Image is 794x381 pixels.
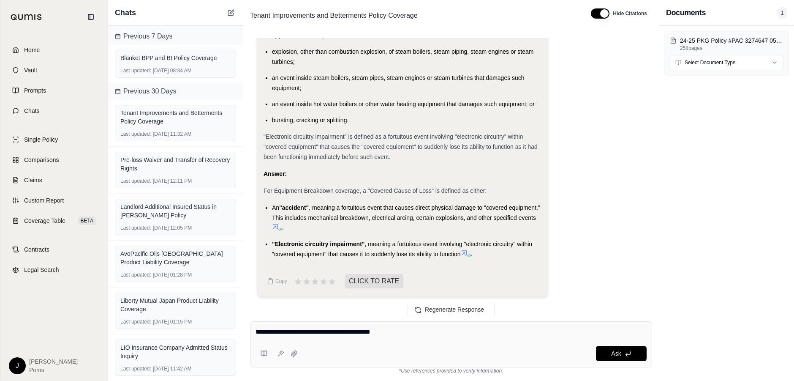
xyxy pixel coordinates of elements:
button: New Chat [226,8,236,18]
span: . [471,251,473,258]
button: 24-25 PKG Policy #PAC 3274647 05 00.pdf258pages [670,36,783,52]
span: 1 [777,7,787,19]
span: Last updated: [120,365,151,372]
a: Claims [5,171,103,189]
a: Prompts [5,81,103,100]
span: bursting, cracking or splitting. [272,117,348,123]
span: an event inside steam boilers, steam pipes, steam engines or steam turbines that damages such equ... [272,74,525,91]
span: "Electronic circuitry impairment" is defined as a fortuitous event involving "electronic circuitr... [264,133,538,160]
a: Legal Search [5,260,103,279]
span: . [282,225,284,231]
span: Poms [29,366,78,374]
div: [DATE] 01:15 PM [120,318,231,325]
div: [DATE] 11:42 AM [120,365,231,372]
a: Contracts [5,240,103,259]
span: Tenant Improvements and Betterments Policy Coverage [247,9,421,22]
div: Pre-loss Waiver and Transfer of Recovery Rights [120,156,231,173]
span: Comparisons [24,156,59,164]
span: For Equipment Breakdown coverage, a "Covered Cause of Loss" is defined as either: [264,187,487,194]
span: Chats [24,107,40,115]
div: [DATE] 12:11 PM [120,178,231,184]
div: Landlord Additional Insured Status in [PERSON_NAME] Policy [120,203,231,219]
a: Comparisons [5,151,103,169]
a: Vault [5,61,103,79]
span: Vault [24,66,37,74]
div: [DATE] 12:05 PM [120,225,231,231]
p: 258 pages [680,45,783,52]
span: , meaning a fortuitous event that causes direct physical damage to "covered equipment." This incl... [272,204,540,221]
a: Coverage TableBETA [5,211,103,230]
span: An [272,204,279,211]
img: Qumis Logo [11,14,42,20]
div: Blanket BPP and BI Policy Coverage [120,54,231,62]
a: Custom Report [5,191,103,210]
button: Ask [596,346,647,361]
span: "Electronic circuitry impairment" [272,241,364,247]
div: LIO Insurance Company Admitted Status Inquiry [120,343,231,360]
div: [DATE] 01:28 PM [120,271,231,278]
span: Claims [24,176,42,184]
span: Contracts [24,245,49,254]
span: Regenerate Response [425,306,484,313]
div: Edit Title [247,9,581,22]
span: Last updated: [120,271,151,278]
span: Last updated: [120,67,151,74]
span: artificially generated electrical current, including electrical arcing, that damages electrical d... [272,22,526,39]
div: Liberty Mutual Japan Product Liability Coverage [120,296,231,313]
span: an event inside hot water boilers or other water heating equipment that damages such equipment; or [272,101,535,107]
span: Single Policy [24,135,58,144]
a: Single Policy [5,130,103,149]
div: *Use references provided to verify information. [250,367,652,374]
div: [DATE] 11:32 AM [120,131,231,137]
span: Copy [275,278,287,285]
div: J [9,357,26,374]
a: Home [5,41,103,59]
button: Copy [264,273,291,290]
div: Tenant Improvements and Betterments Policy Coverage [120,109,231,126]
span: Prompts [24,86,46,95]
span: Custom Report [24,196,64,205]
span: Ask [611,350,621,357]
div: [DATE] 08:34 AM [120,67,231,74]
span: [PERSON_NAME] [29,357,78,366]
span: Home [24,46,40,54]
div: Previous 30 Days [108,83,243,100]
span: CLICK TO RATE [345,274,403,288]
span: Last updated: [120,318,151,325]
span: Chats [115,7,136,19]
span: Last updated: [120,178,151,184]
button: Collapse sidebar [84,10,98,24]
h3: Documents [666,7,706,19]
span: Last updated: [120,225,151,231]
span: , meaning a fortuitous event involving "electronic circuitry" within "covered equipment" that cau... [272,241,532,258]
a: Chats [5,101,103,120]
span: Last updated: [120,131,151,137]
div: Previous 7 Days [108,28,243,45]
strong: Answer: [264,170,287,177]
button: Regenerate Response [408,303,495,316]
span: Coverage Table [24,217,65,225]
span: BETA [78,217,96,225]
span: Legal Search [24,266,59,274]
p: 24-25 PKG Policy #PAC 3274647 05 00.pdf [680,36,783,45]
span: explosion, other than combustion explosion, of steam boilers, steam piping, steam engines or stea... [272,48,533,65]
div: AvoPacific Oils [GEOGRAPHIC_DATA] Product Liability Coverage [120,249,231,266]
span: "accident" [279,204,309,211]
span: Hide Citations [613,10,647,17]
